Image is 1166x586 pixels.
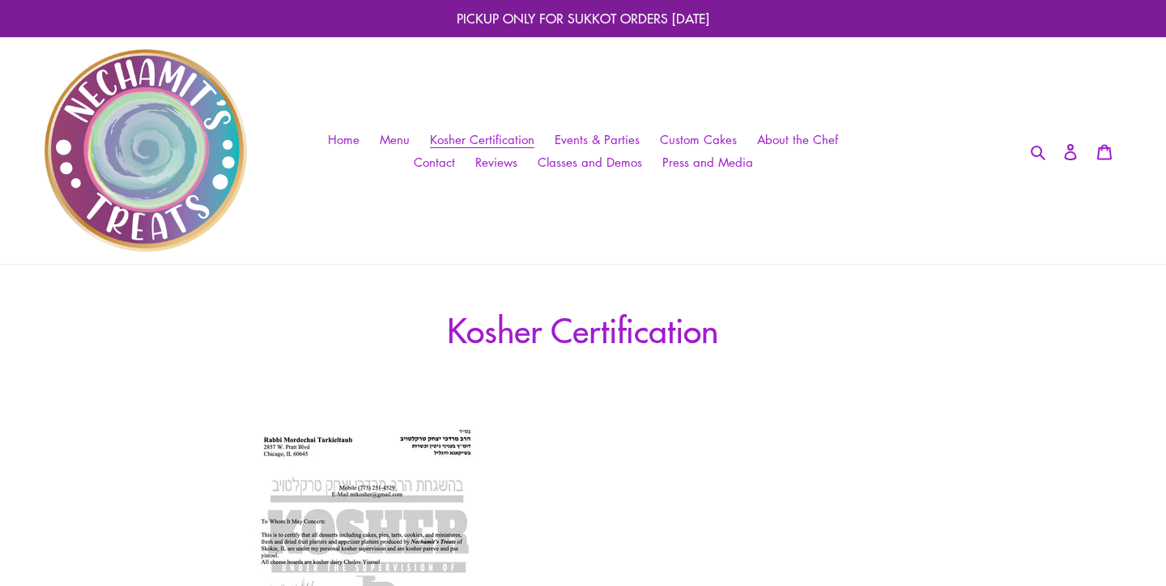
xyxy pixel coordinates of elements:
a: Contact [406,151,463,174]
span: About the Chef [757,131,838,148]
span: Reviews [475,154,517,171]
h1: Kosher Certification [217,309,948,349]
span: Custom Cakes [660,131,737,148]
span: Events & Parties [555,131,640,148]
a: Custom Cakes [652,128,745,151]
span: Kosher Certification [430,131,534,148]
span: Classes and Demos [538,154,642,171]
span: Menu [380,131,410,148]
a: Press and Media [654,151,761,174]
a: Home [320,128,368,151]
a: Reviews [467,151,526,174]
a: Menu [372,128,418,151]
a: Classes and Demos [530,151,650,174]
span: Home [328,131,360,148]
a: Kosher Certification [422,128,543,151]
img: Nechamit&#39;s Treats [45,49,247,252]
a: About the Chef [749,128,846,151]
span: Press and Media [662,154,753,171]
span: Contact [414,154,455,171]
a: Events & Parties [547,128,648,151]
